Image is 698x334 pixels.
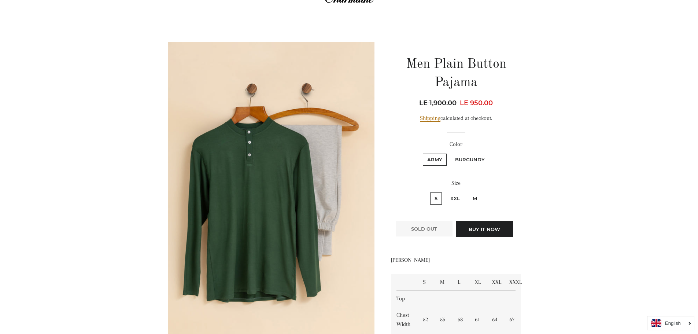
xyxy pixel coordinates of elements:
span: LE 950.00 [460,99,493,107]
td: L [452,274,469,290]
td: Top [391,290,417,307]
td: M [435,274,452,290]
label: Color [391,140,521,149]
label: Army [423,154,447,166]
td: 61 [469,307,487,333]
td: 52 [417,307,435,333]
td: S [417,274,435,290]
h1: Men Plain Button Pajama [391,55,521,92]
label: XXL [446,192,464,205]
td: XL [469,274,487,290]
td: 55 [435,307,452,333]
label: S [430,192,442,205]
td: XXXL [504,274,521,290]
button: Buy it now [456,221,513,237]
td: XXL [487,274,504,290]
label: Size [391,179,521,188]
td: 58 [452,307,469,333]
span: LE 1,900.00 [419,98,458,108]
label: Burgundy [451,154,489,166]
span: Sold Out [411,226,437,232]
a: Shipping [420,115,440,122]
label: M [468,192,481,205]
div: calculated at checkout. [391,114,521,123]
button: Sold Out [396,221,453,236]
td: Chest Width [391,307,417,333]
a: English [651,319,690,327]
p: [PERSON_NAME] [391,256,521,265]
td: 64 [487,307,504,333]
td: 67 [504,307,521,333]
i: English [665,321,681,326]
